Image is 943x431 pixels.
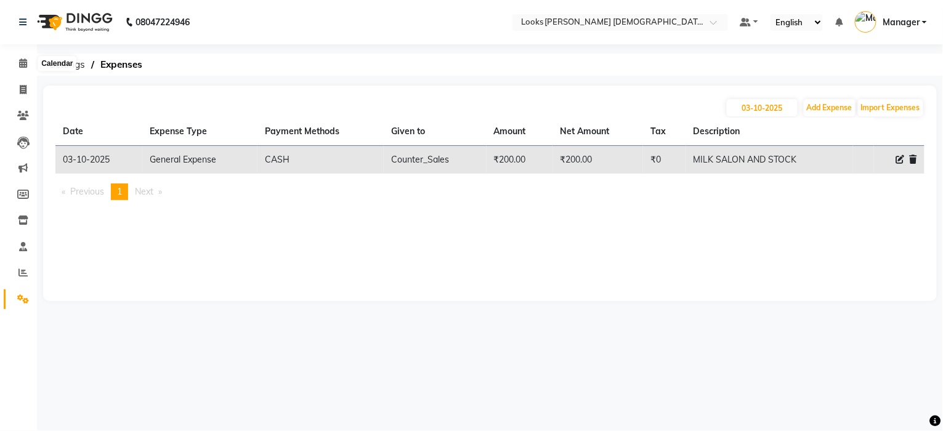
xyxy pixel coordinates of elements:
span: Expenses [94,54,148,76]
td: MILK SALON AND STOCK [686,146,853,174]
button: Import Expenses [858,99,923,116]
td: General Expense [142,146,257,174]
th: Payment Methods [257,118,384,146]
th: Description [686,118,853,146]
img: Manager [855,11,876,33]
td: ₹200.00 [487,146,552,174]
span: Manager [883,16,920,29]
td: ₹0 [643,146,686,174]
th: Amount [487,118,552,146]
nav: Pagination [55,183,925,200]
img: logo [31,5,116,39]
button: Add Expense [804,99,856,116]
td: 03-10-2025 [55,146,142,174]
div: Calendar [38,57,76,71]
span: 1 [117,186,122,197]
th: Expense Type [142,118,257,146]
th: Date [55,118,142,146]
span: Previous [70,186,104,197]
th: Tax [643,118,686,146]
td: ₹200.00 [552,146,643,174]
input: PLACEHOLDER.DATE [727,99,798,116]
td: Counter_Sales [384,146,487,174]
td: CASH [257,146,384,174]
th: Net Amount [552,118,643,146]
span: Next [135,186,153,197]
b: 08047224946 [136,5,190,39]
th: Given to [384,118,487,146]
